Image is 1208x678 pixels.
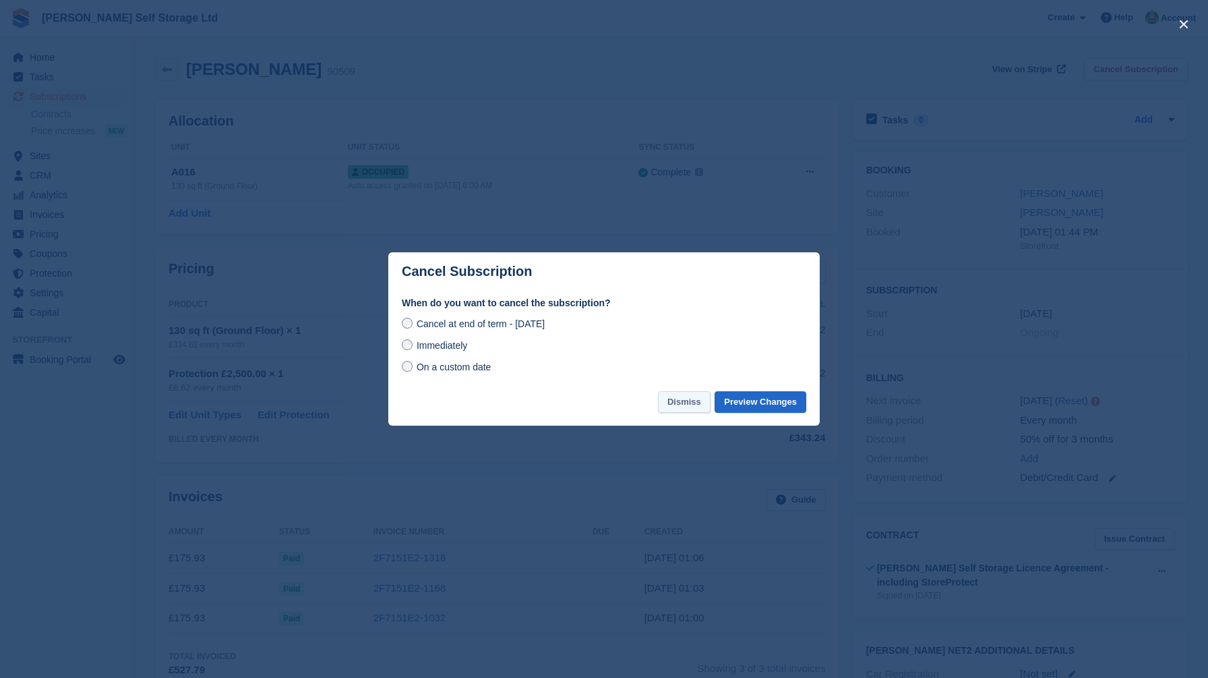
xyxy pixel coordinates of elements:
[402,264,532,279] p: Cancel Subscription
[402,296,806,310] label: When do you want to cancel the subscription?
[715,391,806,414] button: Preview Changes
[417,362,491,372] span: On a custom date
[402,361,413,372] input: On a custom date
[402,339,413,350] input: Immediately
[658,391,711,414] button: Dismiss
[417,340,467,351] span: Immediately
[417,318,545,329] span: Cancel at end of term - [DATE]
[1173,13,1195,35] button: close
[402,318,413,329] input: Cancel at end of term - [DATE]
